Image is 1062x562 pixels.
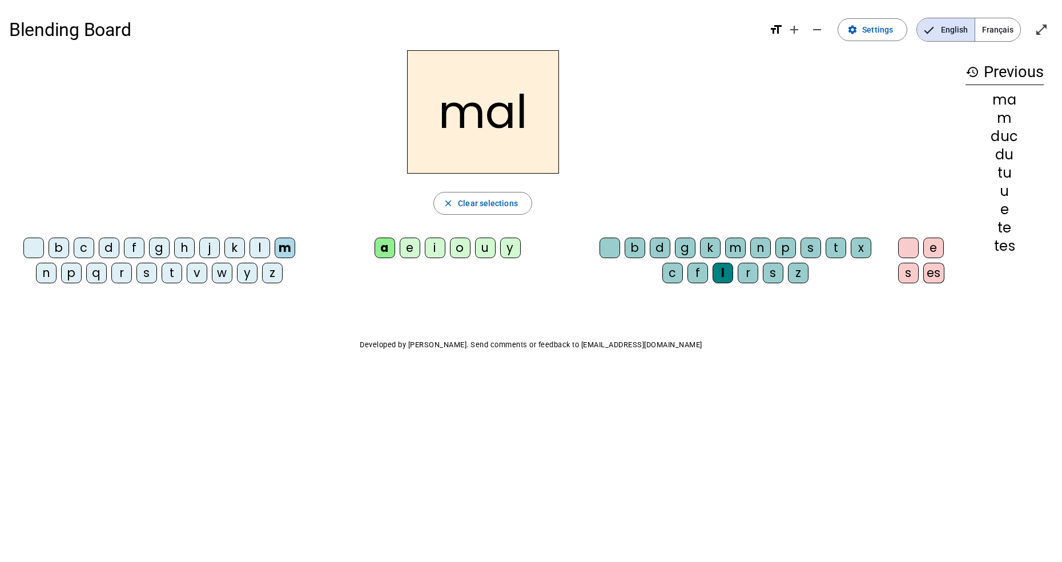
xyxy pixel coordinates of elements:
[966,130,1044,143] div: duc
[966,221,1044,235] div: te
[923,263,944,283] div: es
[826,238,846,258] div: t
[687,263,708,283] div: f
[99,238,119,258] div: d
[838,18,907,41] button: Settings
[966,65,979,79] mat-icon: history
[625,238,645,258] div: b
[662,263,683,283] div: c
[917,18,975,41] span: English
[458,196,518,210] span: Clear selections
[212,263,232,283] div: w
[443,198,453,208] mat-icon: close
[74,238,94,258] div: c
[847,25,858,35] mat-icon: settings
[1035,23,1048,37] mat-icon: open_in_full
[862,23,893,37] span: Settings
[49,238,69,258] div: b
[250,238,270,258] div: l
[775,238,796,258] div: p
[275,238,295,258] div: m
[898,263,919,283] div: s
[975,18,1020,41] span: Français
[966,59,1044,85] h3: Previous
[923,238,944,258] div: e
[425,238,445,258] div: i
[738,263,758,283] div: r
[916,18,1021,42] mat-button-toggle-group: Language selection
[769,23,783,37] mat-icon: format_size
[162,263,182,283] div: t
[851,238,871,258] div: x
[149,238,170,258] div: g
[788,263,808,283] div: z
[966,148,1044,162] div: du
[199,238,220,258] div: j
[400,238,420,258] div: e
[9,11,760,48] h1: Blending Board
[806,18,828,41] button: Decrease font size
[966,239,1044,253] div: tes
[450,238,470,258] div: o
[375,238,395,258] div: a
[36,263,57,283] div: n
[1030,18,1053,41] button: Enter full screen
[174,238,195,258] div: h
[224,238,245,258] div: k
[713,263,733,283] div: l
[262,263,283,283] div: z
[237,263,258,283] div: y
[650,238,670,258] div: d
[966,203,1044,216] div: e
[407,50,559,174] h2: mal
[187,263,207,283] div: v
[800,238,821,258] div: s
[475,238,496,258] div: u
[124,238,144,258] div: f
[61,263,82,283] div: p
[966,166,1044,180] div: tu
[86,263,107,283] div: q
[750,238,771,258] div: n
[136,263,157,283] div: s
[966,184,1044,198] div: u
[433,192,532,215] button: Clear selections
[9,338,1053,352] p: Developed by [PERSON_NAME]. Send comments or feedback to [EMAIL_ADDRESS][DOMAIN_NAME]
[763,263,783,283] div: s
[725,238,746,258] div: m
[500,238,521,258] div: y
[675,238,695,258] div: g
[787,23,801,37] mat-icon: add
[111,263,132,283] div: r
[966,93,1044,107] div: ma
[783,18,806,41] button: Increase font size
[966,111,1044,125] div: m
[810,23,824,37] mat-icon: remove
[700,238,721,258] div: k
